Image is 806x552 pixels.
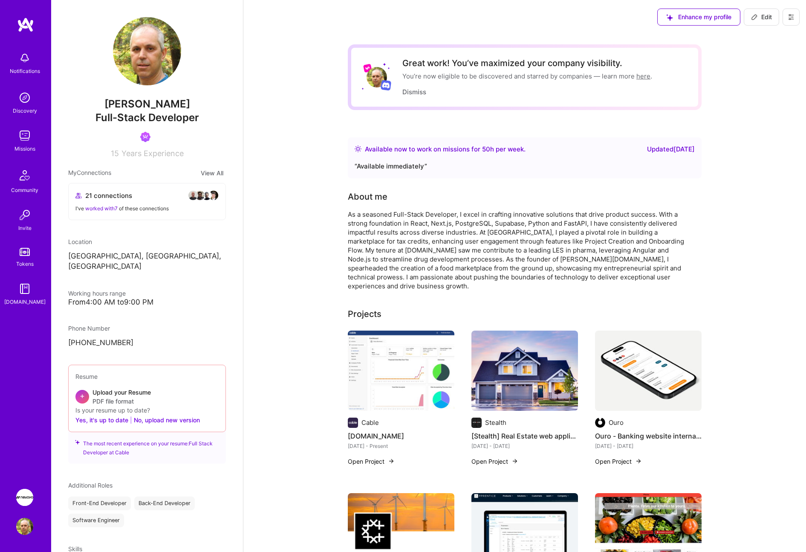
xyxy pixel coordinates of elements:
span: 50 [482,145,490,153]
div: Software Engineer [68,514,124,527]
img: Lyft logo [363,64,372,73]
button: Open Project [348,457,395,466]
img: Community [14,165,35,186]
img: arrow-right [635,458,642,465]
i: icon SuggestedTeams [75,439,80,445]
span: Full-Stack Developer [95,111,199,124]
img: User Avatar [367,67,387,87]
img: arrow-right [388,458,395,465]
img: teamwork [16,127,33,144]
button: View All [198,168,226,178]
img: Been on Mission [140,132,150,142]
span: Years Experience [121,149,184,158]
p: [GEOGRAPHIC_DATA], [GEOGRAPHIC_DATA], [GEOGRAPHIC_DATA] [68,251,226,272]
div: [DOMAIN_NAME] [4,297,46,306]
p: [PHONE_NUMBER] [68,338,226,348]
button: Open Project [595,457,642,466]
span: Phone Number [68,325,110,332]
button: Dismiss [402,87,426,96]
img: Discord logo [381,80,391,90]
div: From 4:00 AM to 9:00 PM [68,298,226,307]
button: No, upload new version [134,415,200,425]
div: Ouro [609,418,624,427]
h4: [DOMAIN_NAME] [348,430,454,442]
img: avatar [188,190,198,200]
span: My Connections [68,168,111,178]
button: 21 connectionsavataravataravataravatarI've worked with7 of these connections [68,183,226,220]
div: Cable [361,418,379,427]
div: The most recent experience on your resume: Full Stack Developer at Cable [68,427,226,464]
img: guide book [16,280,33,297]
img: Nevoya: Fullstack that can embed with team at Zero-Emissions Logistics Company [16,489,33,506]
img: logo [17,17,34,32]
div: [DATE] - [DATE] [595,442,702,450]
div: Updated [DATE] [647,144,695,154]
span: | [130,415,132,424]
span: worked with 7 [85,205,118,212]
img: User Avatar [16,518,33,535]
span: 21 connections [85,191,132,200]
span: Edit [751,13,772,21]
div: “ Available immediately ” [355,161,695,171]
span: PDF file format [92,397,151,406]
div: Available now to work on missions for h per week . [365,144,526,154]
div: Discovery [13,106,37,115]
i: icon SuggestedTeams [666,14,673,21]
img: tokens [20,248,30,256]
button: Enhance my profile [657,9,740,26]
img: discovery [16,89,33,106]
i: icon Collaborator [75,192,82,199]
h4: Ouro - Banking website internationalization [595,430,702,442]
span: Resume [75,373,98,380]
div: Back-End Developer [134,497,195,510]
img: Ouro - Banking website internationalization [595,331,702,411]
div: [DATE] - [DATE] [471,442,578,450]
div: Projects [348,308,381,320]
span: Additional Roles [68,482,113,489]
img: Company logo [595,418,605,428]
div: About me [348,190,387,203]
div: Location [68,237,226,246]
img: [Stealth] Real Estate web application [471,331,578,411]
img: Cable.Tech [348,331,454,411]
div: Front-End Developer [68,497,131,510]
div: Is your resume up to date? [75,406,219,415]
img: arrow-right [511,458,518,465]
img: bell [16,49,33,67]
div: Stealth [485,418,506,427]
button: Open Project [471,457,518,466]
span: [PERSON_NAME] [68,98,226,110]
img: User Avatar [113,17,181,85]
h4: [Stealth] Real Estate web application [471,430,578,442]
a: here [636,72,650,80]
div: As a seasoned Full-Stack Developer, I excel in crafting innovative solutions that drive product s... [348,210,689,291]
div: Upload your Resume [92,388,151,406]
span: Enhance my profile [666,13,731,21]
a: Nevoya: Fullstack that can embed with team at Zero-Emissions Logistics Company [14,489,35,506]
span: + [80,391,85,400]
img: avatar [208,190,219,200]
button: Edit [744,9,779,26]
div: You’re now eligible to be discovered and starred by companies — learn more . [402,72,652,81]
div: Great work! You’ve maximized your company visibility. [402,58,652,68]
div: I've of these connections [75,204,219,213]
div: Notifications [10,67,40,76]
img: Invite [16,206,33,224]
button: Yes, it's up to date [75,415,128,425]
div: Community [11,186,38,195]
span: 15 [111,149,119,158]
img: Availability [355,145,361,152]
div: Invite [18,224,32,232]
div: Tokens [16,259,34,268]
div: Missions [14,144,35,153]
span: Working hours range [68,290,126,297]
img: Company logo [471,418,482,428]
a: User Avatar [14,518,35,535]
img: Company logo [348,418,358,428]
div: +Upload your ResumePDF file format [75,388,219,406]
div: [DATE] - Present [348,442,454,450]
img: avatar [202,190,212,200]
img: avatar [195,190,205,200]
